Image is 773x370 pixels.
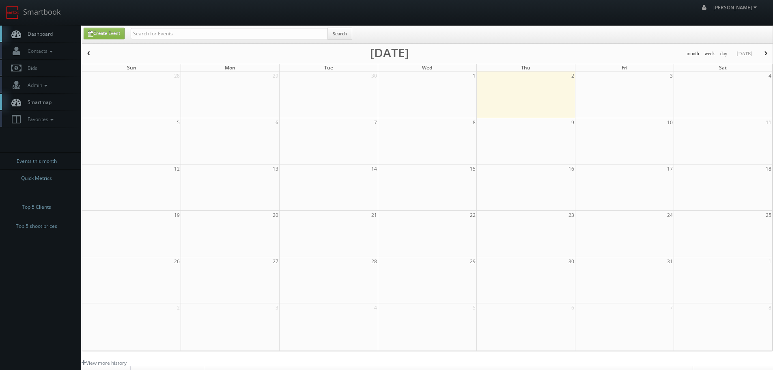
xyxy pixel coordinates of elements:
[713,4,759,11] span: [PERSON_NAME]
[719,64,727,71] span: Sat
[24,30,53,37] span: Dashboard
[568,164,575,173] span: 16
[22,203,51,211] span: Top 5 Clients
[16,222,57,230] span: Top 5 shoot prices
[6,6,19,19] img: smartbook-logo.png
[225,64,235,71] span: Mon
[765,211,772,219] span: 25
[131,28,328,39] input: Search for Events
[768,71,772,80] span: 4
[469,257,476,266] span: 29
[666,164,674,173] span: 17
[768,303,772,312] span: 8
[373,118,378,127] span: 7
[669,303,674,312] span: 7
[127,64,136,71] span: Sun
[173,164,181,173] span: 12
[370,257,378,266] span: 28
[370,164,378,173] span: 14
[666,118,674,127] span: 10
[666,257,674,266] span: 31
[272,211,279,219] span: 20
[373,303,378,312] span: 4
[176,303,181,312] span: 2
[521,64,530,71] span: Thu
[768,257,772,266] span: 1
[176,118,181,127] span: 5
[370,49,409,57] h2: [DATE]
[702,49,718,59] button: week
[24,82,50,89] span: Admin
[272,257,279,266] span: 27
[272,164,279,173] span: 13
[666,211,674,219] span: 24
[734,49,755,59] button: [DATE]
[717,49,730,59] button: day
[568,211,575,219] span: 23
[669,71,674,80] span: 3
[82,359,127,366] a: View more history
[275,303,279,312] span: 3
[324,64,333,71] span: Tue
[17,157,57,165] span: Events this month
[472,71,476,80] span: 1
[684,49,702,59] button: month
[571,71,575,80] span: 2
[469,164,476,173] span: 15
[370,71,378,80] span: 30
[275,118,279,127] span: 6
[84,28,125,39] a: Create Event
[469,211,476,219] span: 22
[21,174,52,182] span: Quick Metrics
[272,71,279,80] span: 29
[24,116,56,123] span: Favorites
[370,211,378,219] span: 21
[173,211,181,219] span: 19
[327,28,352,40] button: Search
[173,71,181,80] span: 28
[24,48,55,54] span: Contacts
[24,65,37,71] span: Bids
[765,118,772,127] span: 11
[173,257,181,266] span: 26
[24,99,52,106] span: Smartmap
[472,118,476,127] span: 8
[571,118,575,127] span: 9
[422,64,432,71] span: Wed
[472,303,476,312] span: 5
[765,164,772,173] span: 18
[568,257,575,266] span: 30
[571,303,575,312] span: 6
[622,64,627,71] span: Fri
